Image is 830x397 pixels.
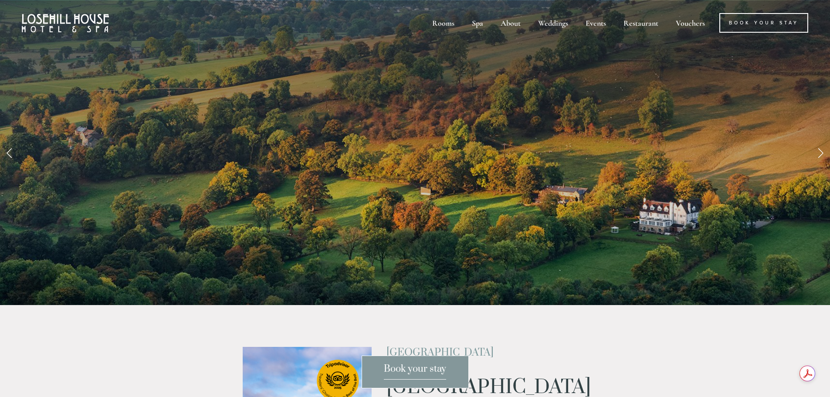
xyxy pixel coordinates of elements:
[386,347,587,358] h2: [GEOGRAPHIC_DATA]
[719,13,808,33] a: Book Your Stay
[464,13,491,33] div: Spa
[530,13,576,33] div: Weddings
[424,13,462,33] div: Rooms
[362,356,469,388] a: Book your stay
[811,139,830,166] a: Next Slide
[578,13,614,33] div: Events
[493,13,528,33] div: About
[22,14,109,32] img: Losehill House
[668,13,713,33] a: Vouchers
[384,363,446,380] span: Book your stay
[616,13,666,33] div: Restaurant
